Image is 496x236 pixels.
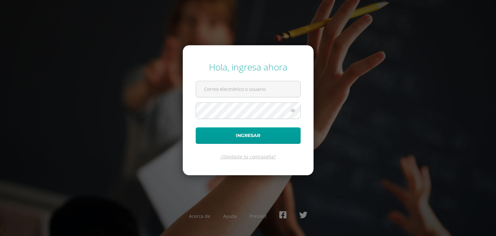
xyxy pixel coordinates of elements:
div: Hola, ingresa ahora [196,61,301,73]
a: Presskit [250,213,266,219]
a: ¿Olvidaste tu contraseña? [220,154,276,160]
input: Correo electrónico o usuario [196,81,300,97]
button: Ingresar [196,127,301,144]
a: Acerca de [189,213,210,219]
a: Ayuda [223,213,237,219]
